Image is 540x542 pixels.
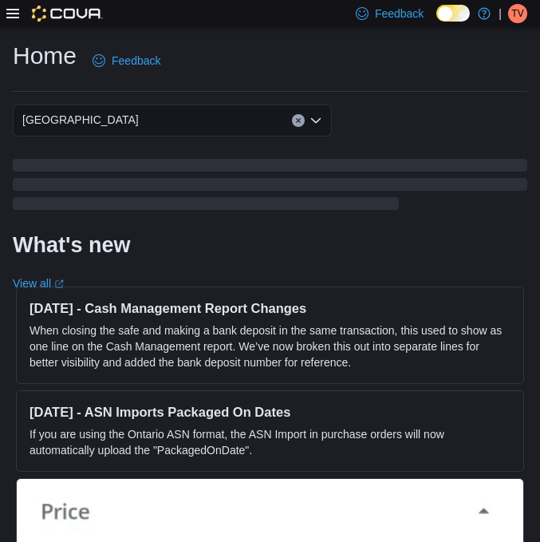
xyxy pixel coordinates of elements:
[86,45,167,77] a: Feedback
[22,110,139,129] span: [GEOGRAPHIC_DATA]
[292,114,305,127] button: Clear input
[436,5,470,22] input: Dark Mode
[375,6,424,22] span: Feedback
[112,53,160,69] span: Feedback
[499,4,502,23] p: |
[30,300,510,316] h3: [DATE] - Cash Management Report Changes
[30,426,510,458] p: If you are using the Ontario ASN format, the ASN Import in purchase orders will now automatically...
[508,4,527,23] div: Toni Vape
[54,279,64,289] svg: External link
[511,4,523,23] span: TV
[13,40,77,72] h1: Home
[13,162,527,213] span: Loading
[13,277,64,290] a: View allExternal link
[30,404,510,420] h3: [DATE] - ASN Imports Packaged On Dates
[30,322,510,370] p: When closing the safe and making a bank deposit in the same transaction, this used to show as one...
[13,232,130,258] h2: What's new
[32,6,103,22] img: Cova
[309,114,322,127] button: Open list of options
